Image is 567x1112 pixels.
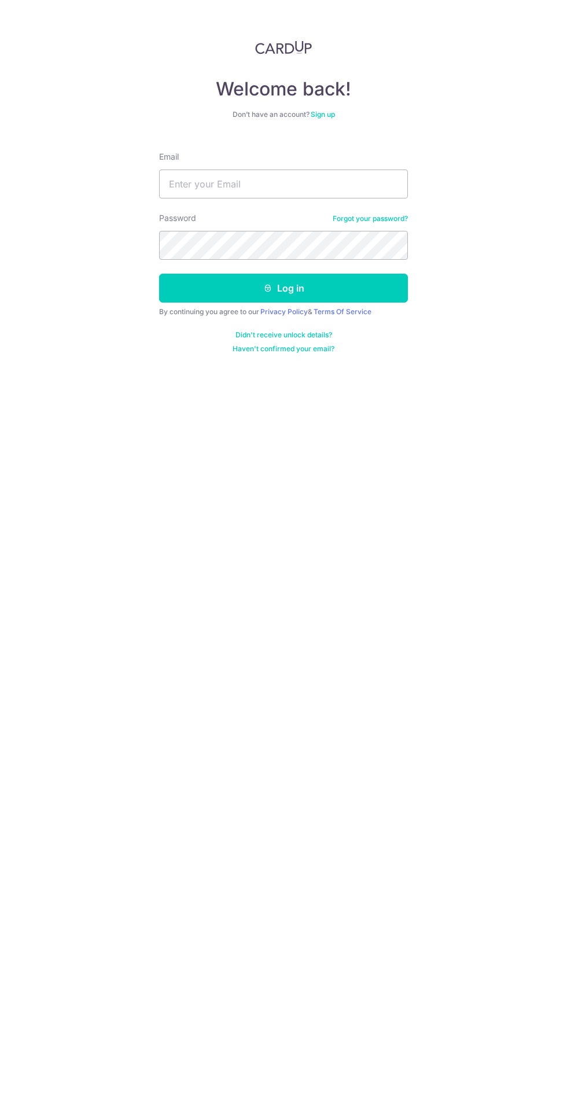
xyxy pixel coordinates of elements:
[159,212,196,224] label: Password
[311,110,335,119] a: Sign up
[260,307,308,316] a: Privacy Policy
[159,307,408,316] div: By continuing you agree to our &
[159,110,408,119] div: Don’t have an account?
[235,330,332,340] a: Didn't receive unlock details?
[159,170,408,198] input: Enter your Email
[333,214,408,223] a: Forgot your password?
[314,307,371,316] a: Terms Of Service
[159,78,408,101] h4: Welcome back!
[159,274,408,303] button: Log in
[233,344,334,354] a: Haven't confirmed your email?
[159,151,179,163] label: Email
[255,40,312,54] img: CardUp Logo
